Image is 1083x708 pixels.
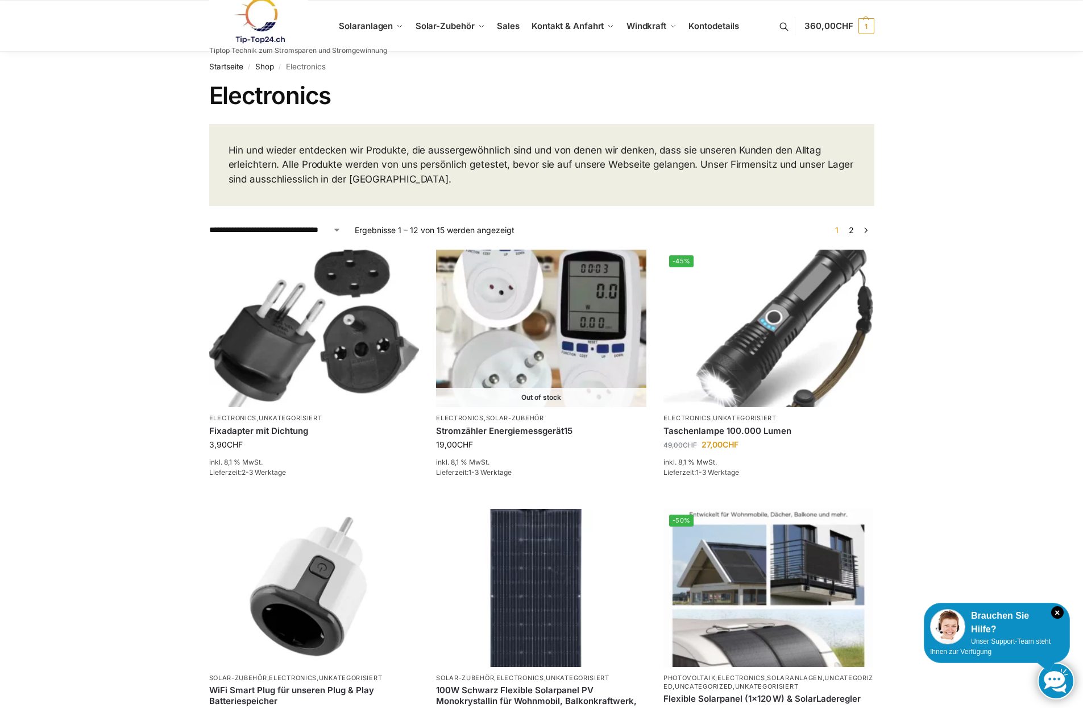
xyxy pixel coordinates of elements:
[663,674,874,692] p: , , , , ,
[436,674,646,682] p: , ,
[663,250,874,407] a: -45%Extrem Starke Taschenlampe
[663,509,874,666] a: -50%Flexible Solar Module für Wohnmobile Camping Balkon
[663,250,874,407] img: Extrem Starke Taschenlampe
[436,468,512,477] span: Lieferzeit:
[209,674,267,682] a: Solar-Zubehör
[723,440,738,449] span: CHF
[209,414,257,422] a: Electronics
[767,674,822,682] a: Solaranlagen
[242,468,286,477] span: 2-3 Werktage
[497,20,520,31] span: Sales
[209,509,420,666] img: WiFi Smart Plug für unseren Plug & Play Batteriespeicher
[436,414,646,423] p: ,
[209,62,243,71] a: Startseite
[663,414,711,422] a: Electronics
[930,637,1051,656] span: Unser Support-Team steht Ihnen zur Verfügung
[492,1,524,52] a: Sales
[663,414,874,423] p: ,
[836,20,853,31] span: CHF
[411,1,489,52] a: Solar-Zubehör
[255,62,274,71] a: Shop
[861,224,870,236] a: →
[713,414,777,422] a: Unkategorisiert
[675,682,733,690] a: Uncategorized
[416,20,475,31] span: Solar-Zubehör
[209,52,874,81] nav: Breadcrumb
[496,674,544,682] a: Electronics
[696,468,739,477] span: 1-3 Werktage
[804,9,874,43] a: 360,00CHF 1
[858,18,874,34] span: 1
[622,1,682,52] a: Windkraft
[209,250,420,407] img: Fixadapter mit Dichtung
[1051,606,1064,619] i: Schließen
[355,224,514,236] p: Ergebnisse 1 – 12 von 15 werden angezeigt
[663,441,697,449] bdi: 49,00
[269,674,317,682] a: Electronics
[319,674,383,682] a: Unkategorisiert
[209,47,387,54] p: Tiptop Technik zum Stromsparen und Stromgewinnung
[663,693,874,705] a: Flexible Solarpanel (1×120 W) & SolarLaderegler
[209,81,874,110] h1: Electronics
[735,682,799,690] a: Unkategorisiert
[546,674,609,682] a: Unkategorisiert
[663,457,874,467] p: inkl. 8,1 % MwSt.
[663,425,874,437] a: Taschenlampe 100.000 Lumen
[688,20,739,31] span: Kontodetails
[930,609,965,644] img: Customer service
[832,225,841,235] span: Seite 1
[663,674,873,690] a: Uncategorized
[457,440,473,449] span: CHF
[663,674,715,682] a: Photovoltaik
[209,224,341,236] select: Shop-Reihenfolge
[274,63,286,72] span: /
[663,509,874,666] img: Flexible Solar Module für Wohnmobile Camping Balkon
[930,609,1064,636] div: Brauchen Sie Hilfe?
[209,685,420,707] a: WiFi Smart Plug für unseren Plug & Play Batteriespeicher
[702,440,738,449] bdi: 27,00
[436,674,494,682] a: Solar-Zubehör
[229,143,855,187] p: Hin und wieder entdecken wir Produkte, die aussergewöhnlich sind und von denen wir denken, dass s...
[436,250,646,407] a: Out of stock Stromzähler Schweizer Stecker-2
[436,414,484,422] a: Electronics
[683,441,697,449] span: CHF
[828,224,874,236] nav: Produkt-Seitennummerierung
[436,425,646,437] a: Stromzähler Energiemessgerät15
[486,414,544,422] a: Solar-Zubehör
[804,20,853,31] span: 360,00
[209,425,420,437] a: Fixadapter mit Dichtung
[527,1,619,52] a: Kontakt & Anfahrt
[436,509,646,666] img: 100 watt flexibles solarmodul
[209,440,243,449] bdi: 3,90
[209,414,420,423] p: ,
[663,468,739,477] span: Lieferzeit:
[209,468,286,477] span: Lieferzeit:
[717,674,765,682] a: Electronics
[436,440,473,449] bdi: 19,00
[243,63,255,72] span: /
[227,440,243,449] span: CHF
[436,457,646,467] p: inkl. 8,1 % MwSt.
[436,250,646,407] img: Stromzähler Schweizer Stecker-2
[209,457,420,467] p: inkl. 8,1 % MwSt.
[209,674,420,682] p: , ,
[468,468,512,477] span: 1-3 Werktage
[846,225,857,235] a: Seite 2
[532,20,604,31] span: Kontakt & Anfahrt
[626,20,666,31] span: Windkraft
[259,414,322,422] a: Unkategorisiert
[684,1,744,52] a: Kontodetails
